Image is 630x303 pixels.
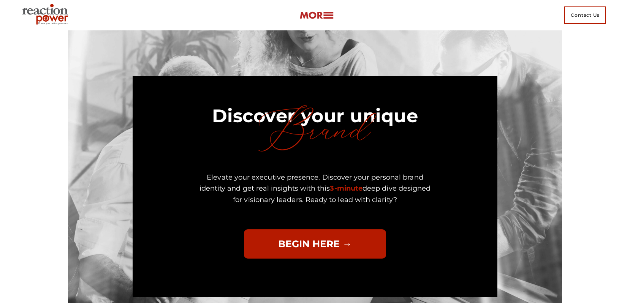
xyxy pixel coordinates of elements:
[299,11,334,20] img: more-btn.png
[19,2,74,29] img: Executive Branding | Personal Branding Agency
[199,172,431,206] p: Elevate your executive presence. Discover your personal brand identity and get real insights with...
[564,6,606,24] span: Contact Us
[330,184,362,193] b: 3-minute
[244,229,386,259] a: BEGIN HERE →
[133,95,497,166] h2: Brand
